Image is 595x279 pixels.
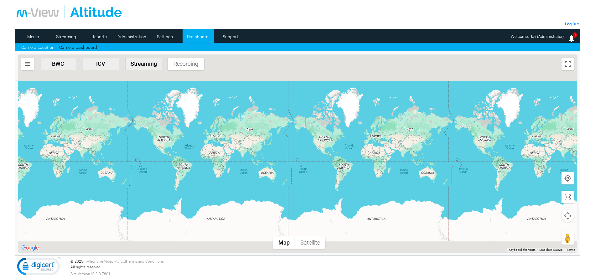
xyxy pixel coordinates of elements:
button: Recording [168,58,204,70]
img: DigiCert Secured Site Seal [17,257,61,278]
button: Streaming [125,58,162,70]
a: Camera Location [21,44,54,51]
a: Open this area in Google Maps (opens a new window) [20,244,40,252]
a: Administration [117,32,147,41]
a: m-View Live Video Pty Ltd [83,259,126,264]
div: © 2025 | All rights reserved [70,259,578,277]
a: Settings [150,32,180,41]
a: Media [18,32,49,41]
img: bell25.png [568,35,575,42]
span: 1 [573,32,577,38]
button: Keyboard shortcuts [509,248,535,252]
span: Streaming [128,60,159,67]
img: svg+xml,%3Csvg%20xmlns%3D%22http%3A%2F%2Fwww.w3.org%2F2000%2Fsvg%22%20height%3D%2224%22%20viewBox... [24,60,31,68]
a: Terms and Conditions [127,259,164,264]
img: svg+xml,%3Csvg%20xmlns%3D%22http%3A%2F%2Fwww.w3.org%2F2000%2Fsvg%22%20height%3D%2224%22%20viewBox... [564,193,572,201]
a: Streaming [51,32,81,41]
span: Recording [170,60,202,67]
img: svg+xml,%3Csvg%20xmlns%3D%22http%3A%2F%2Fwww.w3.org%2F2000%2Fsvg%22%20height%3D%2224%22%20viewBox... [564,174,572,182]
button: Drag Pegman onto the map to open Street View [561,232,574,245]
a: Dashboard [183,32,213,41]
button: Show street map [273,236,295,249]
a: Log Out [565,22,579,26]
span: 10.0.0.7801 [90,271,111,277]
span: Map data ©2025 [539,248,563,251]
span: BWC [43,60,74,67]
span: ICV [85,60,116,67]
a: Terms (opens in new tab) [567,248,575,251]
a: Reports [84,32,114,41]
button: Map camera controls [561,209,574,222]
button: Search [21,58,34,70]
img: Google [20,244,40,252]
button: Show user location [561,172,574,184]
div: Site Version [70,271,578,277]
a: Support [215,32,246,41]
button: BWC [40,58,76,70]
button: Toggle fullscreen view [561,58,574,70]
span: Welcome, Rav (Administrator) [511,34,564,39]
a: Camera Dashboard [59,44,97,51]
button: Show all cameras [561,191,574,203]
button: Show satellite imagery [295,236,325,249]
button: ICV [83,58,119,70]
